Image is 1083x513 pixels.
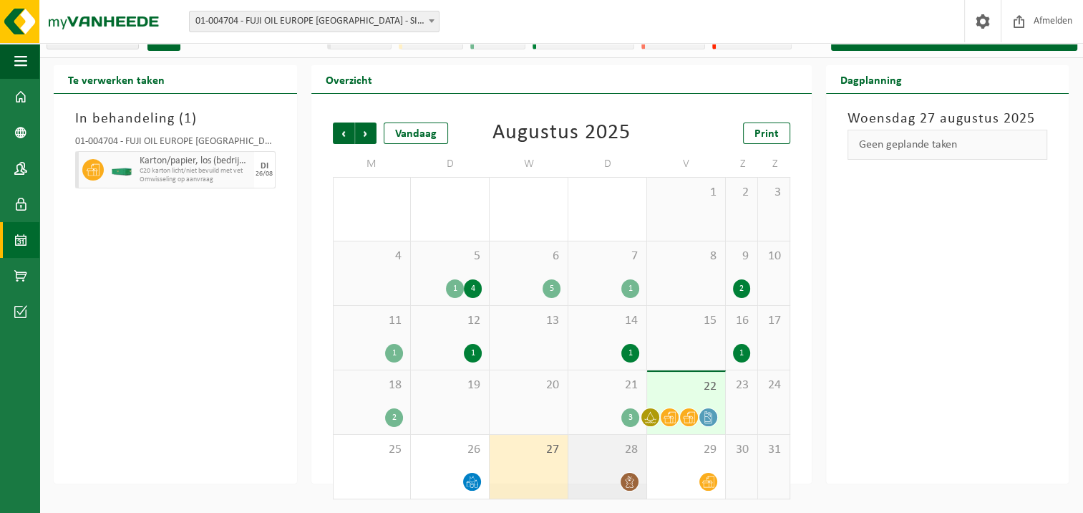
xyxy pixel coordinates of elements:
div: 1 [385,344,403,363]
img: HK-XC-20-GN-00 [111,165,132,176]
h3: In behandeling ( ) [75,108,276,130]
span: Volgende [355,123,377,144]
span: Print [754,128,779,140]
span: 9 [733,249,750,264]
td: M [333,151,412,177]
td: V [647,151,726,177]
span: 15 [654,313,718,329]
span: 7 [576,249,639,264]
span: 17 [765,313,782,329]
h3: Woensdag 27 augustus 2025 [848,108,1048,130]
span: 10 [765,249,782,264]
span: 01-004704 - FUJI OIL EUROPE NV - SINT-KRUIS-WINKEL [190,11,439,32]
span: 27 [497,442,560,458]
span: 14 [576,313,639,329]
span: 25 [341,442,404,458]
div: Geen geplande taken [848,130,1048,160]
td: Z [726,151,758,177]
div: DI [261,162,268,171]
span: 1 [184,112,192,126]
span: 30 [733,442,750,458]
span: Karton/papier, los (bedrijven) [140,155,251,167]
h2: Te verwerken taken [54,65,179,93]
span: 12 [418,313,482,329]
span: C20 karton licht/niet bevuild met vet [140,167,251,176]
span: 6 [497,249,560,264]
div: 2 [385,408,403,427]
span: Vorige [333,123,354,144]
span: 31 [765,442,782,458]
span: 16 [733,313,750,329]
span: 01-004704 - FUJI OIL EUROPE NV - SINT-KRUIS-WINKEL [189,11,439,32]
span: 26 [418,442,482,458]
span: 2 [733,185,750,201]
span: 29 [654,442,718,458]
span: 18 [341,378,404,393]
td: Z [758,151,790,177]
td: W [490,151,568,177]
span: 28 [576,442,639,458]
div: 1 [733,344,750,363]
h2: Dagplanning [826,65,916,93]
div: 5 [543,279,560,298]
div: 26/08 [256,171,273,178]
div: 2 [733,279,750,298]
a: Print [743,123,790,144]
span: 11 [341,313,404,329]
span: 19 [418,378,482,393]
div: 1 [621,279,639,298]
span: 5 [418,249,482,264]
span: 24 [765,378,782,393]
span: 20 [497,378,560,393]
div: Augustus 2025 [492,123,631,144]
span: 8 [654,249,718,264]
span: 23 [733,378,750,393]
span: 13 [497,313,560,329]
span: 3 [765,185,782,201]
td: D [411,151,490,177]
div: 1 [621,344,639,363]
span: 22 [654,379,718,395]
td: D [568,151,647,177]
span: 1 [654,185,718,201]
div: 1 [464,344,482,363]
span: Omwisseling op aanvraag [140,176,251,184]
span: 21 [576,378,639,393]
div: 4 [464,279,482,298]
div: Vandaag [384,123,448,144]
div: 1 [446,279,464,298]
span: 4 [341,249,404,264]
div: 01-004704 - FUJI OIL EUROPE [GEOGRAPHIC_DATA] - SINT-[PERSON_NAME] [75,137,276,151]
div: 3 [621,408,639,427]
h2: Overzicht [311,65,387,93]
